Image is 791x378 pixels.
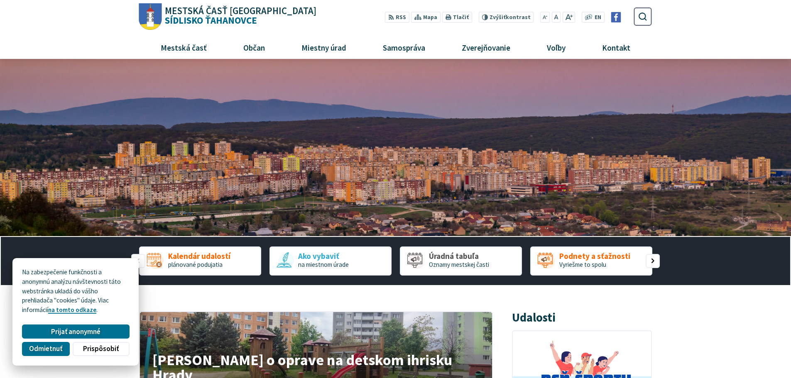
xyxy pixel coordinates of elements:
[240,36,268,59] span: Občan
[286,36,361,59] a: Miestny úrad
[22,268,129,315] p: Na zabezpečenie funkčnosti a anonymnú analýzu návštevnosti táto webstránka ukladá do vášho prehli...
[562,12,575,23] button: Zväčšiť veľkosť písma
[490,14,531,21] span: kontrast
[380,36,428,59] span: Samospráva
[544,36,569,59] span: Voľby
[429,261,489,268] span: Oznamy mestskej časti
[611,12,621,22] img: Prejsť na Facebook stránku
[532,36,581,59] a: Voľby
[22,342,69,356] button: Odmietnuť
[298,261,349,268] span: na miestnom úrade
[139,246,261,276] div: 1 / 5
[530,246,652,276] a: Podnety a sťažnosti Vyriešme to spolu
[298,36,349,59] span: Miestny úrad
[400,246,522,276] div: 3 / 5
[83,344,119,353] span: Prispôsobiť
[559,261,606,268] span: Vyriešme to spolu
[447,36,526,59] a: Zverejňovanie
[48,306,96,314] a: na tomto odkaze
[139,3,162,30] img: Prejsť na domovskú stránku
[551,12,561,23] button: Nastaviť pôvodnú veľkosť písma
[490,14,506,21] span: Zvýšiť
[139,3,316,30] a: Logo Sídlisko Ťahanovce, prejsť na domovskú stránku.
[228,36,280,59] a: Občan
[559,252,630,261] span: Podnety a sťažnosti
[453,14,469,21] span: Tlačiť
[396,13,406,22] span: RSS
[530,246,652,276] div: 4 / 5
[165,6,316,16] span: Mestská časť [GEOGRAPHIC_DATA]
[540,12,550,23] button: Zmenšiť veľkosť písma
[145,36,222,59] a: Mestská časť
[595,13,601,22] span: EN
[22,324,129,339] button: Prijať anonymné
[599,36,634,59] span: Kontakt
[442,12,472,23] button: Tlačiť
[157,36,210,59] span: Mestská časť
[458,36,513,59] span: Zverejňovanie
[429,252,489,261] span: Úradná tabuľa
[269,246,392,276] div: 2 / 5
[587,36,646,59] a: Kontakt
[411,12,441,23] a: Mapa
[400,246,522,276] a: Úradná tabuľa Oznamy mestskej časti
[298,252,349,261] span: Ako vybaviť
[168,252,230,261] span: Kalendár udalostí
[51,327,100,336] span: Prijať anonymné
[368,36,441,59] a: Samospráva
[131,254,145,268] div: Predošlý slajd
[512,311,556,324] h3: Udalosti
[168,261,223,268] span: plánované podujatia
[385,12,409,23] a: RSS
[593,13,604,22] a: EN
[162,6,317,25] h1: Sídlisko Ťahanovce
[29,344,62,353] span: Odmietnuť
[423,13,437,22] span: Mapa
[139,246,261,276] a: Kalendár udalostí plánované podujatia
[646,254,660,268] div: Nasledujúci slajd
[478,12,534,23] button: Zvýšiťkontrast
[269,246,392,276] a: Ako vybaviť na miestnom úrade
[73,342,129,356] button: Prispôsobiť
